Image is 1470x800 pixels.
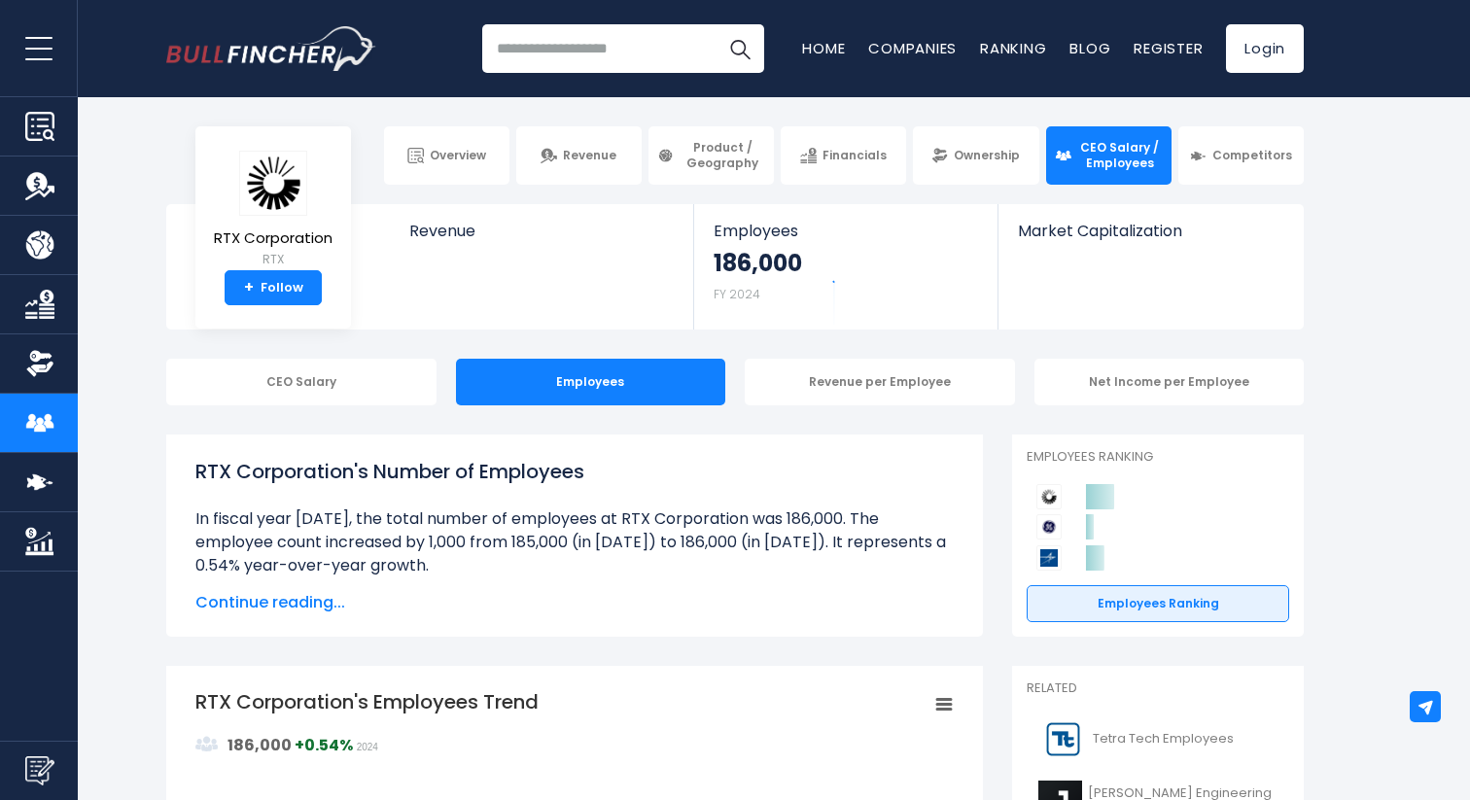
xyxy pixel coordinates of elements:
[714,286,760,302] small: FY 2024
[1226,24,1304,73] a: Login
[714,248,802,278] strong: 186,000
[822,148,887,163] span: Financials
[802,38,845,58] a: Home
[516,126,642,185] a: Revenue
[214,251,332,268] small: RTX
[680,140,765,170] span: Product / Geography
[456,359,726,405] div: Employees
[25,349,54,378] img: Ownership
[1046,126,1172,185] a: CEO Salary / Employees
[563,148,616,163] span: Revenue
[166,26,375,71] a: Go to homepage
[1027,680,1289,697] p: Related
[1038,717,1087,761] img: TTEK logo
[1036,514,1062,539] img: GE Aerospace competitors logo
[714,222,977,240] span: Employees
[694,204,997,330] a: Employees 186,000 FY 2024
[1212,148,1292,163] span: Competitors
[225,270,322,305] a: +Follow
[1036,484,1062,509] img: RTX Corporation competitors logo
[868,38,957,58] a: Companies
[166,359,437,405] div: CEO Salary
[980,38,1046,58] a: Ranking
[1027,449,1289,466] p: Employees Ranking
[1134,38,1203,58] a: Register
[295,734,353,756] strong: +
[954,148,1020,163] span: Ownership
[1093,731,1234,748] span: Tetra Tech Employees
[409,222,675,240] span: Revenue
[913,126,1038,185] a: Ownership
[1069,38,1110,58] a: Blog
[1034,359,1305,405] div: Net Income per Employee
[195,688,539,715] tspan: RTX Corporation's Employees Trend
[1027,713,1289,766] a: Tetra Tech Employees
[195,591,954,614] span: Continue reading...
[304,734,353,756] strong: 0.54%
[716,24,764,73] button: Search
[648,126,774,185] a: Product / Geography
[1018,222,1282,240] span: Market Capitalization
[1178,126,1304,185] a: Competitors
[745,359,1015,405] div: Revenue per Employee
[166,26,376,71] img: Bullfincher logo
[244,279,254,296] strong: +
[195,507,954,577] li: In fiscal year [DATE], the total number of employees at RTX Corporation was 186,000. The employee...
[781,126,906,185] a: Financials
[384,126,509,185] a: Overview
[1036,545,1062,571] img: Lockheed Martin Corporation competitors logo
[1027,585,1289,622] a: Employees Ranking
[430,148,486,163] span: Overview
[1077,140,1163,170] span: CEO Salary / Employees
[195,457,954,486] h1: RTX Corporation's Number of Employees
[998,204,1302,273] a: Market Capitalization
[357,742,378,752] span: 2024
[213,150,333,271] a: RTX Corporation RTX
[227,734,292,756] strong: 186,000
[214,230,332,247] span: RTX Corporation
[390,204,694,273] a: Revenue
[195,733,219,756] img: graph_employee_icon.svg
